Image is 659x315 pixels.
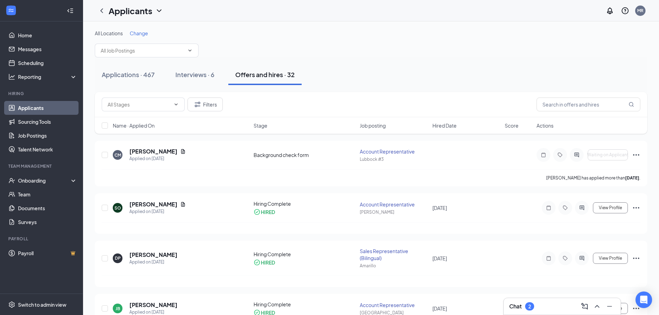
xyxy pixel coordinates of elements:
[18,73,77,80] div: Reporting
[18,142,77,156] a: Talent Network
[261,209,275,215] div: HIRED
[8,301,15,308] svg: Settings
[621,7,629,15] svg: QuestionInfo
[360,302,428,308] div: Account Representative
[254,259,260,266] svg: CheckmarkCircle
[129,259,177,266] div: Applied on [DATE]
[592,301,603,312] button: ChevronUp
[18,201,77,215] a: Documents
[18,115,77,129] a: Sourcing Tools
[67,7,74,14] svg: Collapse
[254,301,356,308] div: Hiring Complete
[95,30,123,36] span: All Locations
[432,305,447,312] span: [DATE]
[360,201,428,208] div: Account Representative
[432,122,457,129] span: Hired Date
[175,70,214,79] div: Interviews · 6
[18,101,77,115] a: Applicants
[115,152,121,158] div: CM
[605,302,614,311] svg: Minimize
[537,122,553,129] span: Actions
[593,302,601,311] svg: ChevronUp
[180,202,186,207] svg: Document
[360,156,428,162] div: Lubbock #3
[130,30,148,36] span: Change
[129,251,177,259] h5: [PERSON_NAME]
[580,302,589,311] svg: ComposeMessage
[101,47,184,54] input: All Job Postings
[187,48,193,53] svg: ChevronDown
[360,248,428,261] div: Sales Representative (Bilingual)
[588,149,628,160] button: Waiting on Applicant
[587,152,629,157] span: Waiting on Applicant
[129,201,177,208] h5: [PERSON_NAME]
[254,122,267,129] span: Stage
[108,101,171,108] input: All Stages
[8,7,15,14] svg: WorkstreamLogo
[573,152,581,158] svg: ActiveChat
[360,148,428,155] div: Account Representative
[129,208,186,215] div: Applied on [DATE]
[593,202,628,213] button: View Profile
[155,7,163,15] svg: ChevronDown
[8,91,76,96] div: Hiring
[632,254,640,262] svg: Ellipses
[113,122,155,129] span: Name · Applied On
[599,256,622,261] span: View Profile
[129,155,186,162] div: Applied on [DATE]
[98,7,106,15] svg: ChevronLeft
[556,152,564,158] svg: Tag
[539,152,548,158] svg: Note
[180,149,186,154] svg: Document
[579,301,590,312] button: ComposeMessage
[18,187,77,201] a: Team
[593,253,628,264] button: View Profile
[193,100,202,109] svg: Filter
[261,259,275,266] div: HIRED
[505,122,519,129] span: Score
[173,102,179,107] svg: ChevronDown
[360,263,428,269] div: Amarillo
[235,70,295,79] div: Offers and hires · 32
[18,56,77,70] a: Scheduling
[8,163,76,169] div: Team Management
[606,7,614,15] svg: Notifications
[604,301,615,312] button: Minimize
[544,256,553,261] svg: Note
[632,204,640,212] svg: Ellipses
[109,5,152,17] h1: Applicants
[254,151,356,158] div: Background check form
[632,151,640,159] svg: Ellipses
[578,256,586,261] svg: ActiveChat
[254,200,356,207] div: Hiring Complete
[578,205,586,211] svg: ActiveChat
[115,255,121,261] div: DP
[18,42,77,56] a: Messages
[629,102,634,107] svg: MagnifyingGlass
[254,209,260,215] svg: CheckmarkCircle
[129,301,177,309] h5: [PERSON_NAME]
[18,215,77,229] a: Surveys
[528,304,531,309] div: 2
[632,304,640,313] svg: Ellipses
[116,306,120,312] div: JB
[360,122,386,129] span: Job posting
[599,205,622,210] span: View Profile
[115,205,121,211] div: SO
[18,129,77,142] a: Job Postings
[18,246,77,260] a: PayrollCrown
[432,255,447,261] span: [DATE]
[18,177,71,184] div: Onboarding
[509,303,522,310] h3: Chat
[360,209,428,215] div: [PERSON_NAME]
[546,175,640,181] p: [PERSON_NAME] has applied more than .
[432,205,447,211] span: [DATE]
[18,301,66,308] div: Switch to admin view
[254,251,356,258] div: Hiring Complete
[18,28,77,42] a: Home
[635,291,652,308] div: Open Intercom Messenger
[8,236,76,242] div: Payroll
[187,98,223,111] button: Filter Filters
[102,70,155,79] div: Applications · 467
